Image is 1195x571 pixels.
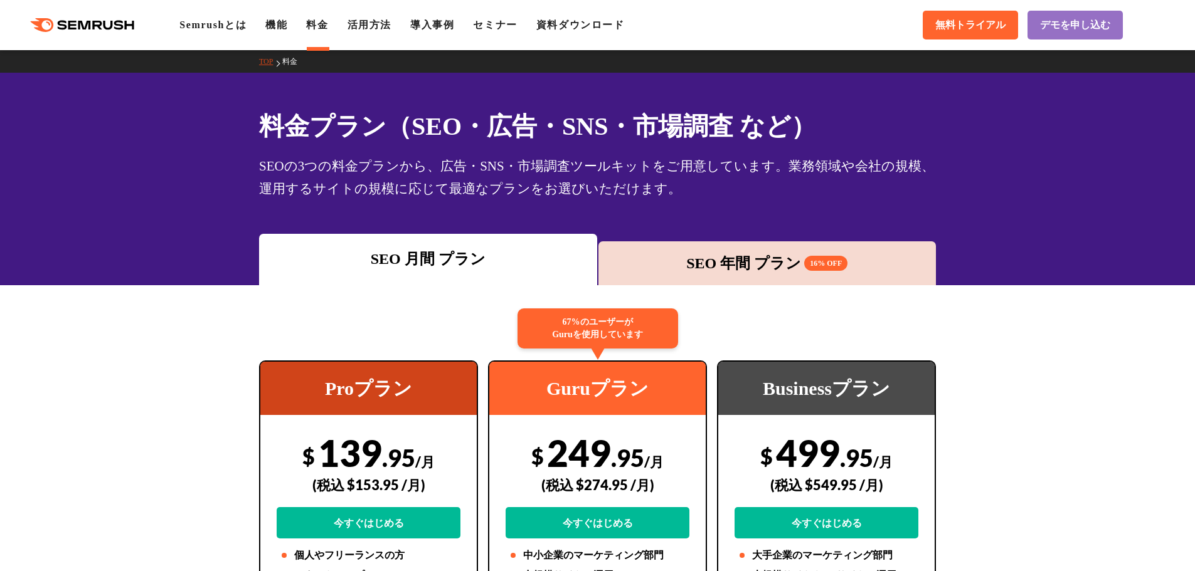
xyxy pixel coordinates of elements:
div: SEOの3つの料金プランから、広告・SNS・市場調査ツールキットをご用意しています。業務領域や会社の規模、運用するサイトの規模に応じて最適なプランをお選びいただけます。 [259,155,936,200]
span: /月 [415,453,435,470]
div: (税込 $274.95 /月) [506,463,689,507]
div: (税込 $153.95 /月) [277,463,460,507]
a: デモを申し込む [1028,11,1123,39]
a: 料金 [282,57,307,66]
a: 料金 [306,19,328,30]
h1: 料金プラン（SEO・広告・SNS・市場調査 など） [259,108,936,145]
a: 機能 [265,19,287,30]
span: $ [531,443,544,469]
li: 個人やフリーランスの方 [277,548,460,563]
div: 67%のユーザーが Guruを使用しています [518,308,678,348]
div: SEO 月間 プラン [265,248,591,270]
span: .95 [611,443,644,472]
div: 139 [277,431,460,538]
span: 無料トライアル [935,19,1006,32]
a: 導入事例 [410,19,454,30]
li: 大手企業のマーケティング部門 [735,548,918,563]
span: $ [302,443,315,469]
a: 資料ダウンロード [536,19,625,30]
span: .95 [840,443,873,472]
div: Businessプラン [718,362,935,415]
span: デモを申し込む [1040,19,1110,32]
li: 中小企業のマーケティング部門 [506,548,689,563]
div: 499 [735,431,918,538]
div: SEO 年間 プラン [605,252,930,275]
a: Semrushとは [179,19,247,30]
div: 249 [506,431,689,538]
span: $ [760,443,773,469]
a: 今すぐはじめる [506,507,689,538]
a: 無料トライアル [923,11,1018,39]
span: .95 [382,443,415,472]
a: TOP [259,57,282,66]
div: Proプラン [260,362,477,415]
a: セミナー [473,19,517,30]
a: 今すぐはじめる [735,507,918,538]
span: /月 [644,453,664,470]
span: /月 [873,453,893,470]
a: 活用方法 [348,19,391,30]
div: Guruプラン [489,362,706,415]
span: 16% OFF [804,256,847,271]
div: (税込 $549.95 /月) [735,463,918,507]
a: 今すぐはじめる [277,507,460,538]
